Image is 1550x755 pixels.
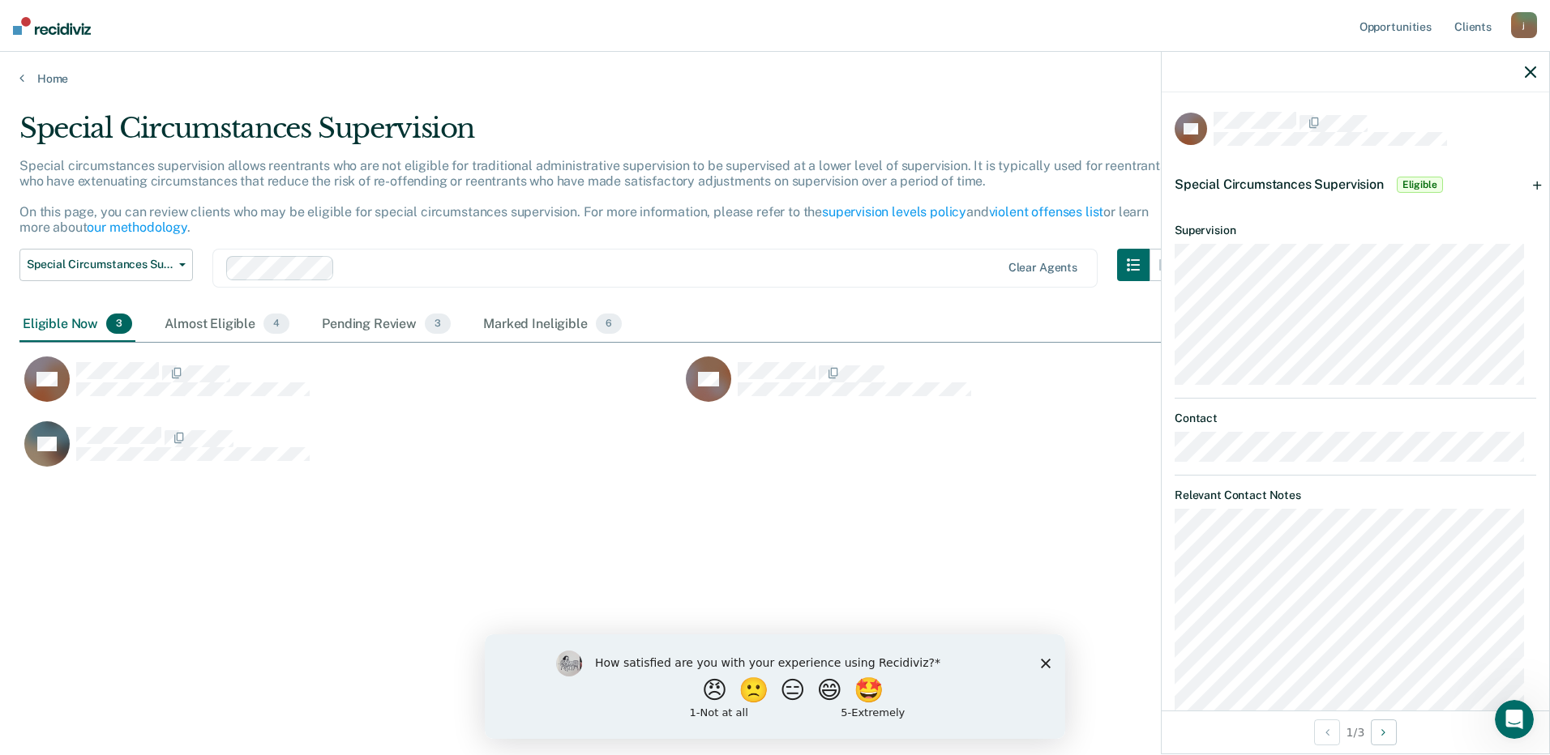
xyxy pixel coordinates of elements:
div: Eligible Now [19,307,135,343]
span: 6 [596,314,622,335]
div: j [1511,12,1537,38]
button: Next Opportunity [1371,719,1397,745]
div: Pending Review [319,307,454,343]
a: supervision levels policy [822,204,966,220]
span: Special Circumstances Supervision [1175,177,1384,192]
iframe: Survey by Kim from Recidiviz [485,634,1065,739]
div: Marked Ineligible [480,307,625,343]
div: Special Circumstances Supervision [19,112,1182,158]
div: CaseloadOpportunityCell-483EA [19,420,681,485]
dt: Supervision [1175,224,1536,237]
a: Home [19,71,1531,86]
dt: Contact [1175,412,1536,425]
a: violent offenses list [989,204,1104,220]
div: Almost Eligible [161,307,293,343]
button: Previous Opportunity [1314,719,1340,745]
div: Special Circumstances SupervisionEligible [1162,159,1549,211]
p: Special circumstances supervision allows reentrants who are not eligible for traditional administ... [19,158,1167,236]
span: 3 [425,314,451,335]
div: Clear agents [1008,261,1077,275]
a: our methodology [87,220,187,235]
span: 4 [263,314,289,335]
span: Special Circumstances Supervision [27,258,173,271]
div: 1 / 3 [1162,710,1549,753]
div: CaseloadOpportunityCell-768EG [19,356,681,420]
iframe: Intercom live chat [1495,700,1534,739]
span: Eligible [1397,177,1443,193]
div: CaseloadOpportunityCell-9815R [681,356,1342,420]
dt: Relevant Contact Notes [1175,488,1536,502]
span: 3 [106,314,132,335]
img: Recidiviz [13,17,91,35]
